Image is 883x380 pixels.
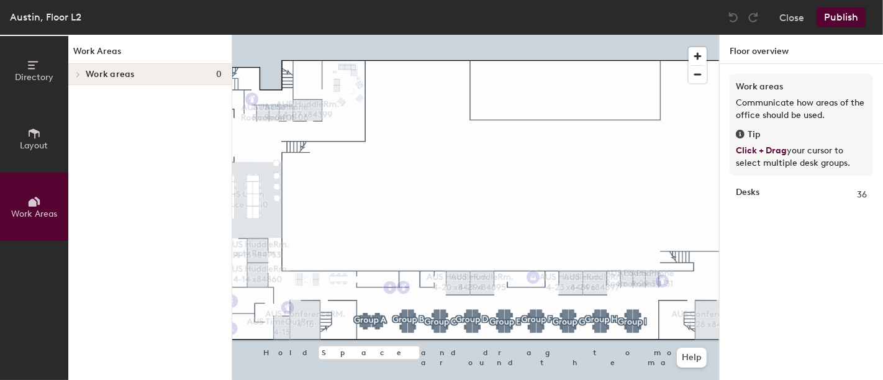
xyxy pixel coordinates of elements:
button: Close [779,7,804,27]
span: Layout [20,140,48,151]
h1: Floor overview [720,35,883,64]
strong: Desks [736,188,759,202]
p: Communicate how areas of the office should be used. [736,97,867,122]
span: Click + Drag [736,145,787,156]
span: Directory [15,72,53,83]
span: 36 [857,188,867,202]
span: Work Areas [11,209,57,219]
div: Tip [736,128,867,142]
img: Undo [727,11,740,24]
img: Redo [747,11,759,24]
span: 0 [216,70,222,79]
button: Publish [817,7,866,27]
p: your cursor to select multiple desk groups. [736,145,867,170]
div: Austin, Floor L2 [10,9,81,25]
h3: Work areas [736,80,867,94]
button: Help [677,348,707,368]
span: Work areas [86,70,135,79]
h1: Work Areas [68,45,232,64]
